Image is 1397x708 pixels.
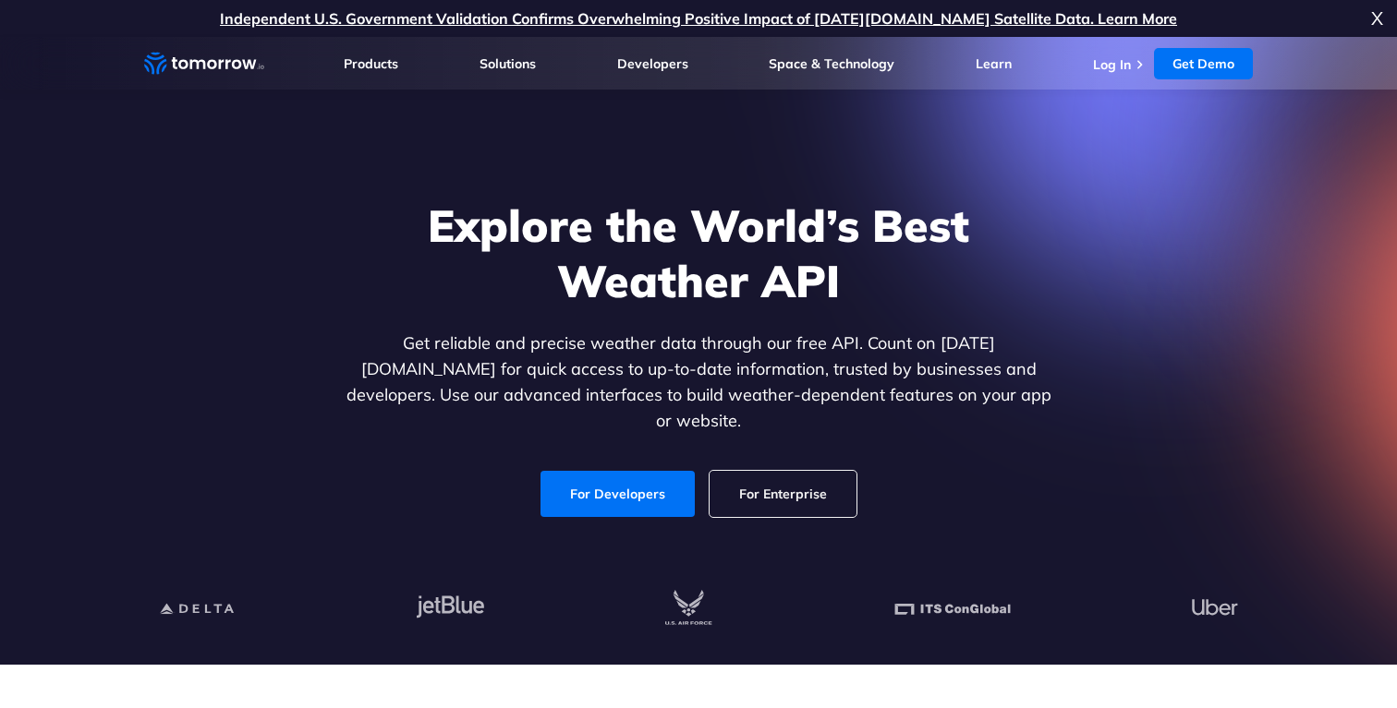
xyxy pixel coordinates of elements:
[1093,56,1131,73] a: Log In
[480,55,536,72] a: Solutions
[617,55,688,72] a: Developers
[342,198,1055,308] h1: Explore the World’s Best Weather API
[710,471,856,517] a: For Enterprise
[344,55,398,72] a: Products
[220,9,1177,28] a: Independent U.S. Government Validation Confirms Overwhelming Positive Impact of [DATE][DOMAIN_NAM...
[976,55,1012,72] a: Learn
[144,50,264,78] a: Home link
[769,55,894,72] a: Space & Technology
[342,330,1055,434] p: Get reliable and precise weather data through our free API. Count on [DATE][DOMAIN_NAME] for quic...
[1154,48,1253,79] a: Get Demo
[541,471,695,517] a: For Developers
